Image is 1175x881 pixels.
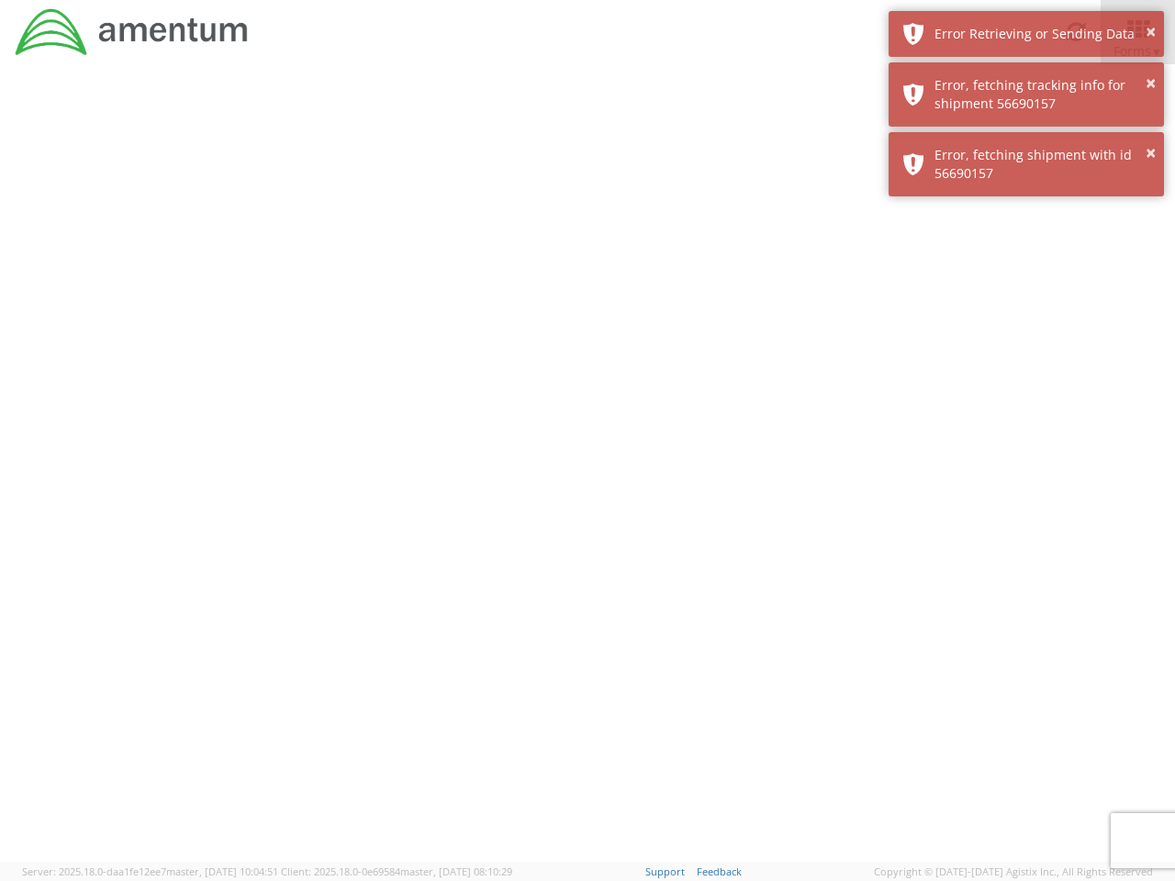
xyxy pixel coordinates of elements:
img: dyn-intl-logo-049831509241104b2a82.png [14,6,251,58]
span: master, [DATE] 10:04:51 [166,864,278,878]
span: Client: 2025.18.0-0e69584 [281,864,512,878]
button: × [1146,140,1156,167]
a: Support [645,864,685,878]
span: Copyright © [DATE]-[DATE] Agistix Inc., All Rights Reserved [874,864,1153,879]
div: Error, fetching tracking info for shipment 56690157 [934,76,1150,113]
div: Error, fetching shipment with id 56690157 [934,146,1150,183]
button: × [1146,19,1156,46]
span: Server: 2025.18.0-daa1fe12ee7 [22,864,278,878]
button: × [1146,71,1156,97]
div: Error Retrieving or Sending Data [934,25,1150,43]
span: master, [DATE] 08:10:29 [400,864,512,878]
a: Feedback [697,864,742,878]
